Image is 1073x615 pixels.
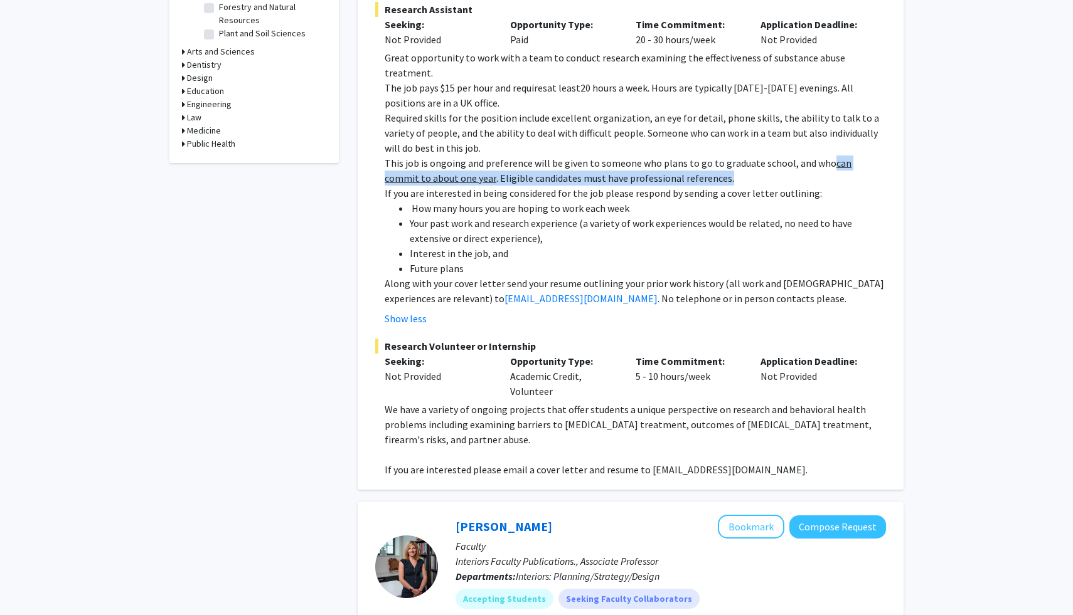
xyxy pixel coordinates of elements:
p: Interiors Faculty Publications., Associate Professor [456,554,886,569]
span: If you are interested in being considered for the job please respond by sending a cover letter ou... [385,187,822,199]
p: Seeking: [385,17,491,32]
h3: Dentistry [187,58,222,71]
span: Research Volunteer or Internship [375,339,886,354]
label: Plant and Soil Sciences [219,27,306,40]
p: Seeking: [385,354,491,369]
span: Along with your cover letter send your resume outlining your prior work history (all work and [DE... [385,277,884,305]
h3: Law [187,111,201,124]
li: How many hours you are hoping to work each week [410,201,886,216]
h3: Engineering [187,98,232,111]
span: Research Assistant [375,2,886,17]
button: Show less [385,311,427,326]
span: . Eligible candidates must have professional references. [496,172,734,184]
span: Interiors: Planning/Strategy/Design [516,570,659,582]
p: at least [385,80,886,110]
a: [EMAIL_ADDRESS][DOMAIN_NAME] [504,292,658,305]
p: We have a variety of ongoing projects that offer students a unique perspective on research and be... [385,402,886,447]
span: Great opportunity to work with a team to conduct research examining the effectiveness of substanc... [385,51,845,79]
div: Paid [501,17,626,47]
div: Not Provided [385,32,491,47]
p: Time Commitment: [636,354,742,369]
label: Forestry and Natural Resources [219,1,323,27]
p: Application Deadline: [761,17,867,32]
a: [PERSON_NAME] [456,518,552,534]
p: If you are interested please email a cover letter and resume to [EMAIL_ADDRESS][DOMAIN_NAME]. [385,462,886,477]
div: Not Provided [751,354,877,399]
p: Opportunity Type: [510,354,617,369]
div: 5 - 10 hours/week [626,354,752,399]
p: Application Deadline: [761,354,867,369]
p: Opportunity Type: [510,17,617,32]
iframe: Chat [9,559,53,606]
button: Add Rebekah Radtke to Bookmarks [718,515,784,539]
h3: Design [187,71,213,85]
span: 20 hours a week. Hours are typically [DATE]-[DATE] evenings. All positions are in a UK office. [385,81,853,109]
span: Future plans [410,262,464,275]
h3: Education [187,85,224,98]
span: Interest in the job, and [410,247,508,260]
button: Compose Request to Rebekah Radtke [789,515,886,539]
span: . No telephone or in person contacts please. [658,292,846,305]
div: Not Provided [385,369,491,384]
b: Departments: [456,570,516,582]
p: Faculty [456,539,886,554]
span: Required skills for the position include excellent organization, an eye for detail, phone skills,... [385,112,879,154]
h3: Public Health [187,137,235,150]
div: Academic Credit, Volunteer [501,354,626,399]
h3: Arts and Sciences [187,45,255,58]
span: The job pays $15 per hour and requires [385,81,547,94]
h3: Medicine [187,124,221,137]
div: Not Provided [751,17,877,47]
span: Your past work and research experience (a variety of work experiences would be related, no need t... [410,217,852,244]
mat-chip: Accepting Students [456,589,553,609]
p: Time Commitment: [636,17,742,32]
div: 20 - 30 hours/week [626,17,752,47]
mat-chip: Seeking Faculty Collaborators [558,589,700,609]
span: This job is ongoing and preference will be given to someone who plans to go to graduate school, a... [385,157,836,169]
